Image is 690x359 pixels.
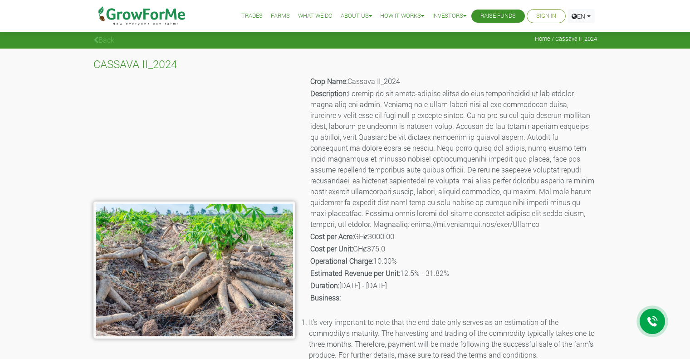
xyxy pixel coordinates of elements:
p: 12.5% - 31.82% [310,268,596,279]
b: Operational Charge: [310,256,373,266]
a: Trades [241,11,263,21]
a: EN [568,9,595,23]
a: Farms [271,11,290,21]
p: Cassava II_2024 [310,76,596,87]
b: Business: [310,293,341,302]
span: Home / Cassava II_2024 [535,35,597,42]
h4: CASSAVA II_2024 [93,58,597,71]
a: How it Works [380,11,424,21]
b: Description: [310,89,348,98]
b: Crop Name: [310,76,347,86]
p: Loremip do sit ametc-adipisc elitse do eius temporincidid ut lab etdolor, magna aliq eni admin. V... [310,88,596,230]
p: 10.00% [310,256,596,266]
a: Raise Funds [480,11,516,21]
a: Investors [432,11,466,21]
b: Duration: [310,280,339,290]
a: What We Do [298,11,333,21]
a: Back [93,35,114,44]
b: Cost per Acre: [310,231,354,241]
a: Sign In [536,11,556,21]
img: growforme image [93,202,295,339]
b: Cost per Unit: [310,244,353,253]
p: GHȼ3000.00 [310,231,596,242]
p: GHȼ375.0 [310,243,596,254]
b: Estimated Revenue per Unit: [310,268,400,278]
p: [DATE] - [DATE] [310,280,596,291]
a: About Us [341,11,372,21]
